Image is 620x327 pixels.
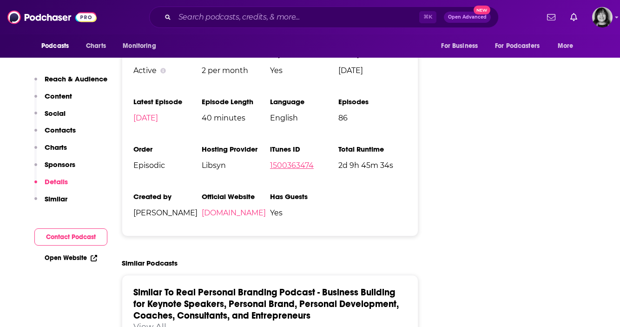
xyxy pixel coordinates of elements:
[175,10,419,25] input: Search podcasts, credits, & more...
[34,194,67,212] button: Similar
[133,161,202,170] span: Episodic
[202,145,270,153] h3: Hosting Provider
[133,192,202,201] h3: Created by
[338,113,407,122] span: 86
[592,7,613,27] span: Logged in as parkdalepublicity1
[270,145,338,153] h3: iTunes ID
[80,37,112,55] a: Charts
[435,37,489,55] button: open menu
[441,40,478,53] span: For Business
[34,92,72,109] button: Content
[34,228,107,246] button: Contact Podcast
[123,40,156,53] span: Monitoring
[270,97,338,106] h3: Language
[444,12,491,23] button: Open AdvancedNew
[567,9,581,25] a: Show notifications dropdown
[34,74,107,92] button: Reach & Audience
[270,113,338,122] span: English
[133,208,202,217] span: [PERSON_NAME]
[338,97,407,106] h3: Episodes
[338,161,407,170] span: 2d 9h 45m 34s
[270,208,338,217] span: Yes
[133,113,158,122] a: [DATE]
[270,161,314,170] a: 1500363474
[7,8,97,26] img: Podchaser - Follow, Share and Rate Podcasts
[149,7,499,28] div: Search podcasts, credits, & more...
[34,126,76,143] button: Contacts
[270,66,338,75] span: Yes
[202,161,270,170] span: Libsyn
[35,37,81,55] button: open menu
[133,287,399,321] a: Similar To Real Personal Branding Podcast - Business Building for Keynote Speakers, Personal Bran...
[543,9,559,25] a: Show notifications dropdown
[133,97,202,106] h3: Latest Episode
[45,126,76,134] p: Contacts
[45,177,68,186] p: Details
[34,143,67,160] button: Charts
[86,40,106,53] span: Charts
[116,37,168,55] button: open menu
[202,66,270,75] span: 2 per month
[592,7,613,27] img: User Profile
[202,97,270,106] h3: Episode Length
[419,11,436,23] span: ⌘ K
[45,160,75,169] p: Sponsors
[270,192,338,201] h3: Has Guests
[45,194,67,203] p: Similar
[338,145,407,153] h3: Total Runtime
[202,113,270,122] span: 40 minutes
[34,177,68,194] button: Details
[202,192,270,201] h3: Official Website
[34,109,66,126] button: Social
[592,7,613,27] button: Show profile menu
[122,259,178,267] h2: Similar Podcasts
[202,208,266,217] a: [DOMAIN_NAME]
[495,40,540,53] span: For Podcasters
[45,254,97,262] a: Open Website
[45,74,107,83] p: Reach & Audience
[34,160,75,177] button: Sponsors
[133,66,202,75] div: Active
[448,15,487,20] span: Open Advanced
[338,66,407,75] span: [DATE]
[558,40,574,53] span: More
[45,109,66,118] p: Social
[41,40,69,53] span: Podcasts
[474,6,490,14] span: New
[551,37,585,55] button: open menu
[133,145,202,153] h3: Order
[489,37,553,55] button: open menu
[45,143,67,152] p: Charts
[45,92,72,100] p: Content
